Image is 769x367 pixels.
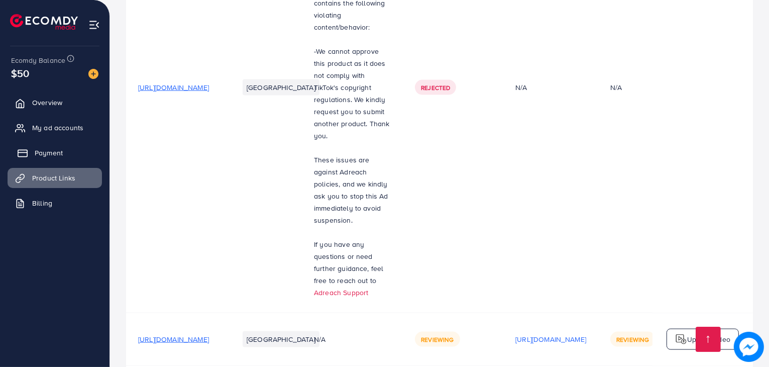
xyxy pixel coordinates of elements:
[11,66,29,80] span: $50
[32,198,52,208] span: Billing
[515,333,586,345] p: [URL][DOMAIN_NAME]
[675,333,687,345] img: logo
[138,334,209,344] span: [URL][DOMAIN_NAME]
[314,239,384,286] span: If you have any questions or need further guidance, feel free to reach out to
[687,333,730,345] p: Upload video
[88,19,100,31] img: menu
[138,82,209,93] span: [URL][DOMAIN_NAME]
[35,148,63,158] span: Payment
[8,168,102,188] a: Product Links
[10,14,78,30] img: logo
[8,143,102,163] a: Payment
[314,288,368,298] a: Adreach Support
[421,335,454,344] span: Reviewing
[88,69,98,79] img: image
[314,45,391,142] p: -
[314,334,325,344] span: N/A
[32,123,83,133] span: My ad accounts
[734,332,764,362] img: image
[11,55,65,65] span: Ecomdy Balance
[314,154,391,226] p: These issues are against Adreach policies, and we kindly ask you to stop this Ad immediately to a...
[314,46,390,141] span: We cannot approve this product as it does not comply with TikTok's copyright regulations. We kind...
[8,93,102,113] a: Overview
[32,173,75,183] span: Product Links
[8,193,102,213] a: Billing
[32,98,62,108] span: Overview
[243,331,319,347] li: [GEOGRAPHIC_DATA]
[515,82,586,93] div: N/A
[610,82,622,93] div: N/A
[421,83,450,92] span: Rejected
[243,79,319,96] li: [GEOGRAPHIC_DATA]
[616,335,649,344] span: Reviewing
[8,118,102,138] a: My ad accounts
